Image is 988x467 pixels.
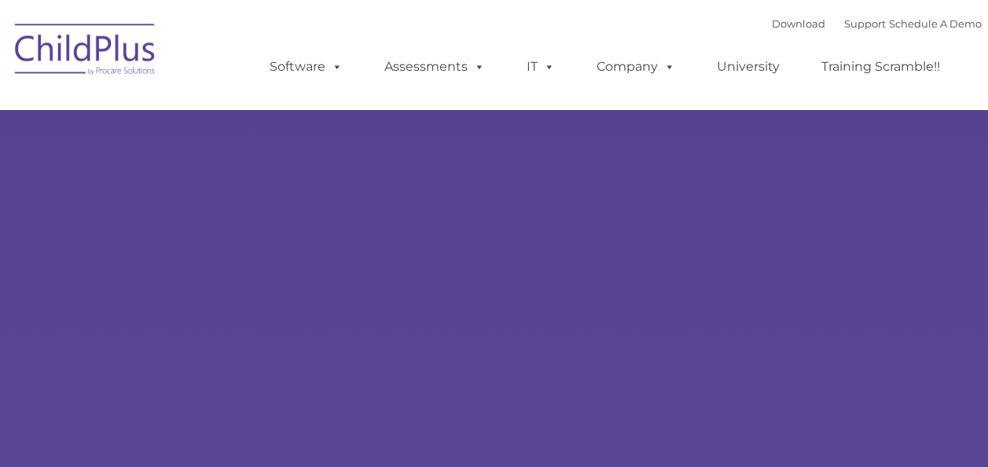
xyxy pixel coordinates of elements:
[369,51,501,83] a: Assessments
[806,51,956,83] a: Training Scramble!!
[772,17,982,30] font: |
[701,51,795,83] a: University
[254,51,358,83] a: Software
[511,51,571,83] a: IT
[581,51,691,83] a: Company
[772,17,825,30] a: Download
[7,13,164,91] img: ChildPlus by Procare Solutions
[844,17,886,30] a: Support
[889,17,982,30] a: Schedule A Demo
